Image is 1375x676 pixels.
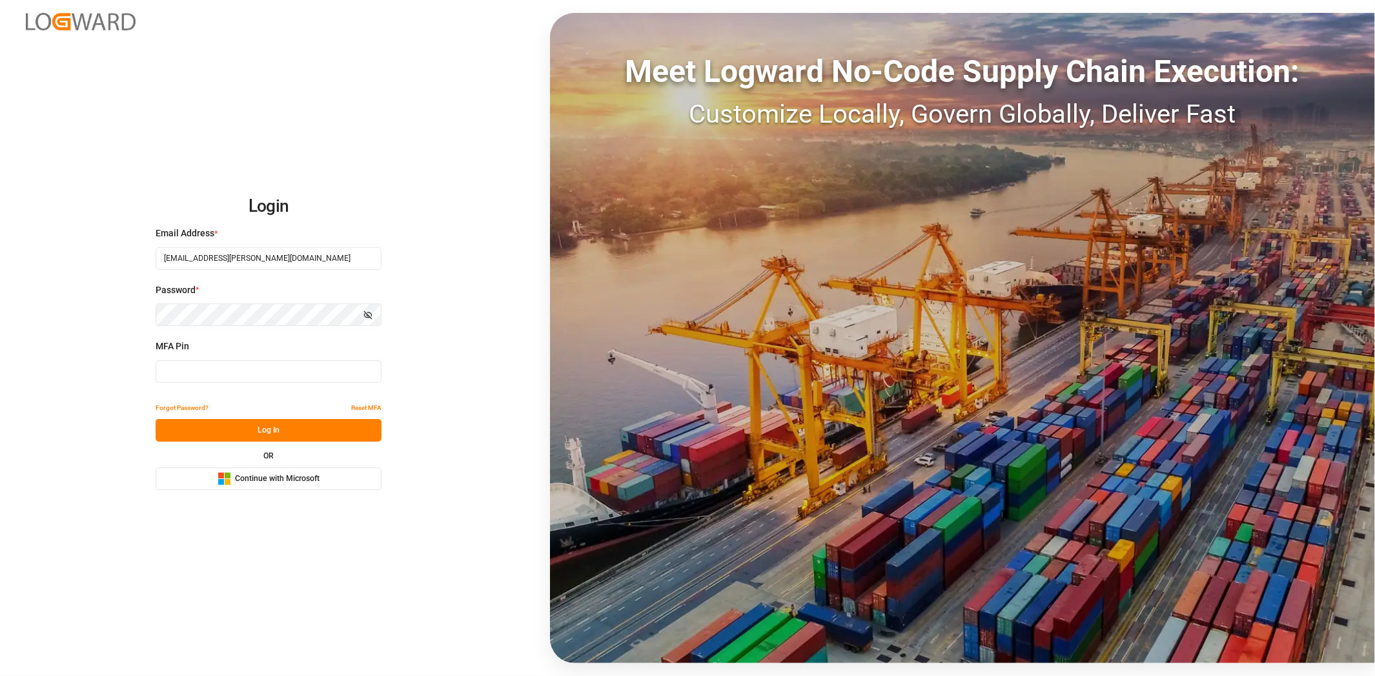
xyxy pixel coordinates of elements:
button: Continue with Microsoft [156,467,382,490]
h2: Login [156,186,382,227]
button: Forgot Password? [156,396,209,419]
div: Meet Logward No-Code Supply Chain Execution: [550,48,1375,95]
span: Continue with Microsoft [236,473,320,485]
img: Logward_new_orange.png [26,13,136,30]
span: MFA Pin [156,340,189,353]
span: Password [156,283,196,297]
button: Reset MFA [351,396,382,419]
input: Enter your email [156,247,382,270]
span: Email Address [156,227,214,240]
div: Customize Locally, Govern Globally, Deliver Fast [550,95,1375,134]
small: OR [263,452,274,460]
button: Log In [156,419,382,442]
